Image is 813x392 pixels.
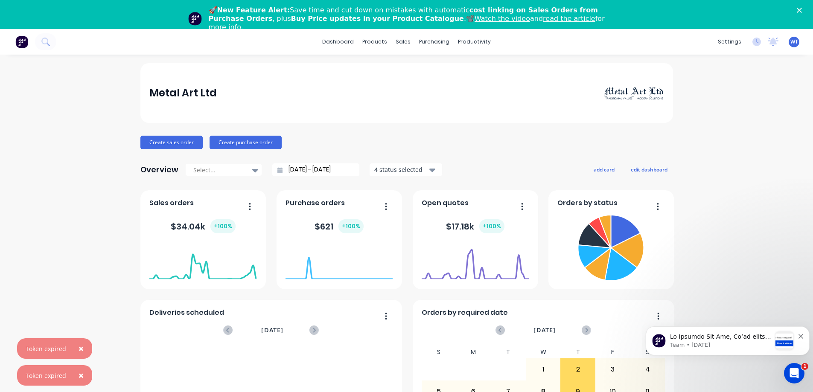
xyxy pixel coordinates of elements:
[70,338,92,359] button: Close
[210,136,282,149] button: Create purchase order
[642,309,813,369] iframe: Intercom notifications message
[790,38,798,46] span: WT
[210,219,236,233] div: + 100 %
[456,346,491,358] div: M
[391,35,415,48] div: sales
[338,219,364,233] div: + 100 %
[149,84,217,102] div: Metal Art Ltd
[784,363,804,383] iframe: Intercom live chat
[595,346,630,358] div: F
[70,365,92,386] button: Close
[557,198,618,208] span: Orders by status
[625,164,673,175] button: edit dashboard
[217,6,290,14] b: New Feature Alert:
[26,371,66,380] div: Token expired
[446,219,504,233] div: $ 17.18k
[188,12,202,26] img: Profile image for Team
[630,359,664,380] div: 4
[209,6,598,23] b: cost linking on Sales Orders from Purchase Orders
[370,163,442,176] button: 4 status selected
[561,359,595,380] div: 2
[156,23,161,29] button: Dismiss notification
[374,165,428,174] div: 4 status selected
[526,346,561,358] div: W
[421,346,456,358] div: S
[149,308,224,318] span: Deliveries scheduled
[171,219,236,233] div: $ 34.04k
[491,346,526,358] div: T
[286,198,345,208] span: Purchase orders
[15,35,28,48] img: Factory
[479,219,504,233] div: + 100 %
[26,344,66,353] div: Token expired
[422,198,469,208] span: Open quotes
[596,359,630,380] div: 3
[291,15,464,23] b: Buy Price updates in your Product Catalogue
[604,86,664,100] img: Metal Art Ltd
[79,369,84,381] span: ×
[543,15,595,23] a: read the article
[475,15,530,23] a: Watch the video
[714,35,746,48] div: settings
[801,363,808,370] span: 1
[28,32,129,40] p: Message from Team, sent 1w ago
[261,325,283,335] span: [DATE]
[415,35,454,48] div: purchasing
[588,164,620,175] button: add card
[797,8,805,13] div: Close
[209,6,612,32] div: 🚀 Save time and cut down on mistakes with automatic , plus .📽️ and for more info.
[149,198,194,208] span: Sales orders
[140,161,178,178] div: Overview
[526,359,560,380] div: 1
[358,35,391,48] div: products
[315,219,364,233] div: $ 621
[318,35,358,48] a: dashboard
[533,325,556,335] span: [DATE]
[454,35,495,48] div: productivity
[630,346,665,358] div: S
[140,136,203,149] button: Create sales order
[560,346,595,358] div: T
[79,343,84,354] span: ×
